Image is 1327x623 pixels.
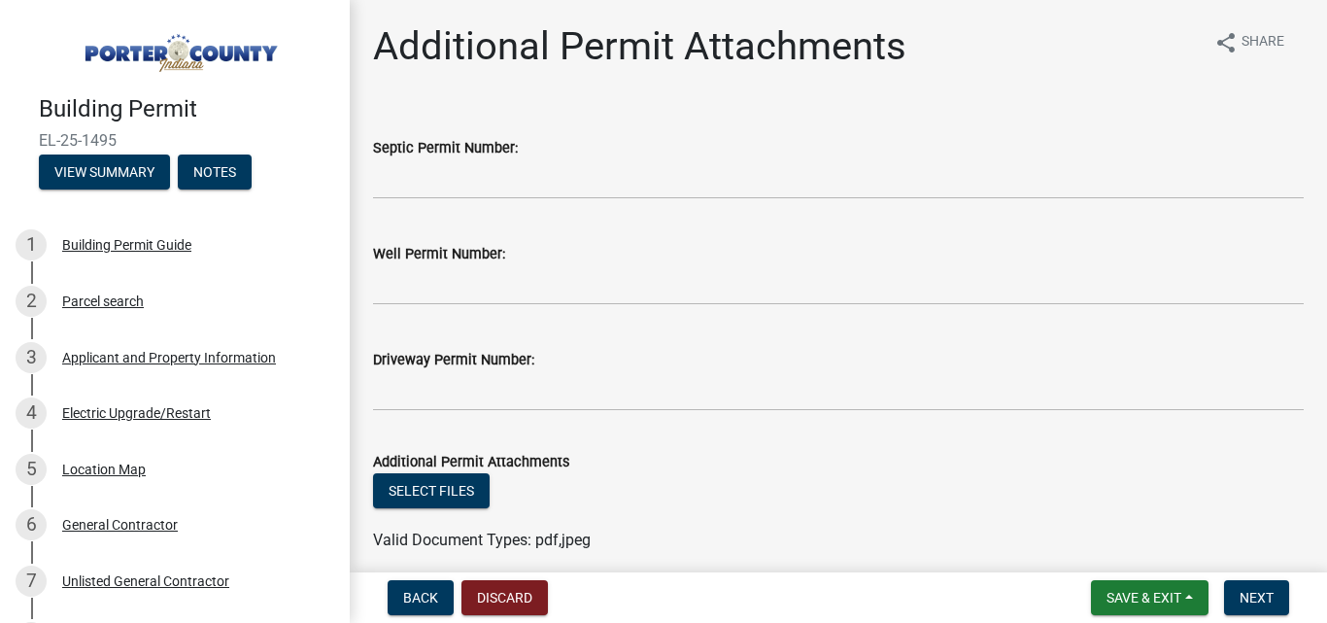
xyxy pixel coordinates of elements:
[1224,580,1289,615] button: Next
[1106,590,1181,606] span: Save & Exit
[62,406,211,420] div: Electric Upgrade/Restart
[373,531,591,549] span: Valid Document Types: pdf,jpeg
[16,286,47,317] div: 2
[62,463,146,476] div: Location Map
[39,95,334,123] h4: Building Permit
[1199,23,1300,61] button: shareShare
[62,518,178,532] div: General Contractor
[373,354,534,367] label: Driveway Permit Number:
[39,155,170,190] button: View Summary
[373,248,505,261] label: Well Permit Number:
[1240,590,1274,606] span: Next
[178,165,252,181] wm-modal-confirm: Notes
[461,580,548,615] button: Discard
[1242,31,1284,54] span: Share
[16,342,47,373] div: 3
[373,142,518,156] label: Septic Permit Number:
[16,398,47,429] div: 4
[373,473,490,508] button: Select files
[39,20,319,75] img: Porter County, Indiana
[62,351,276,364] div: Applicant and Property Information
[178,155,252,190] button: Notes
[373,456,569,469] label: Additional Permit Attachments
[16,566,47,597] div: 7
[1091,580,1208,615] button: Save & Exit
[403,590,438,606] span: Back
[62,574,229,588] div: Unlisted General Contractor
[16,229,47,260] div: 1
[1214,31,1238,54] i: share
[62,294,144,308] div: Parcel search
[388,580,454,615] button: Back
[39,131,311,150] span: EL-25-1495
[16,509,47,540] div: 6
[62,238,191,252] div: Building Permit Guide
[39,165,170,181] wm-modal-confirm: Summary
[16,454,47,485] div: 5
[373,23,906,70] h1: Additional Permit Attachments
